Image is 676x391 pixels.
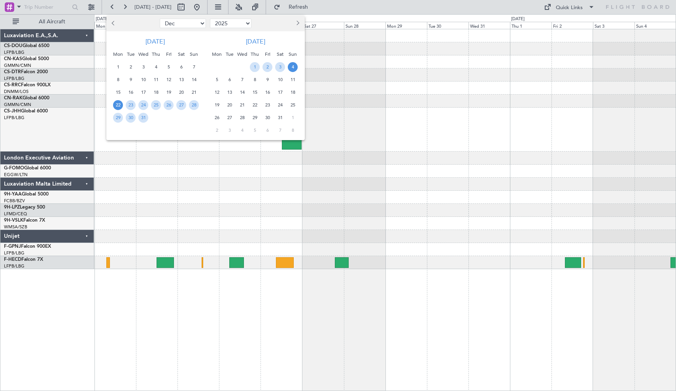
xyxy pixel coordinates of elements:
[287,124,299,137] div: 8-2-2026
[138,87,148,97] span: 17
[274,111,287,124] div: 31-1-2026
[274,99,287,111] div: 24-1-2026
[223,124,236,137] div: 3-2-2026
[138,100,148,110] span: 24
[261,86,274,99] div: 16-1-2026
[237,125,247,135] span: 4
[211,48,223,61] div: Mon
[211,111,223,124] div: 26-1-2026
[125,73,137,86] div: 9-12-2025
[275,87,285,97] span: 17
[125,86,137,99] div: 16-12-2025
[162,73,175,86] div: 12-12-2025
[261,124,274,137] div: 6-2-2026
[164,75,174,85] span: 12
[274,73,287,86] div: 10-1-2026
[188,48,200,61] div: Sun
[249,48,261,61] div: Thu
[113,100,123,110] span: 22
[261,73,274,86] div: 9-1-2026
[126,62,136,72] span: 2
[188,86,200,99] div: 21-12-2025
[223,73,236,86] div: 6-1-2026
[138,75,148,85] span: 10
[175,73,188,86] div: 13-12-2025
[212,87,222,97] span: 12
[249,61,261,73] div: 1-1-2026
[250,62,260,72] span: 1
[137,61,150,73] div: 3-12-2025
[188,61,200,73] div: 7-12-2025
[113,113,123,123] span: 29
[288,125,298,135] span: 8
[126,113,136,123] span: 30
[250,113,260,123] span: 29
[151,100,161,110] span: 25
[261,99,274,111] div: 23-1-2026
[288,75,298,85] span: 11
[274,86,287,99] div: 17-1-2026
[288,87,298,97] span: 18
[275,125,285,135] span: 7
[112,99,125,111] div: 22-12-2025
[236,73,249,86] div: 7-1-2026
[262,113,272,123] span: 30
[236,48,249,61] div: Wed
[138,113,148,123] span: 31
[175,86,188,99] div: 20-12-2025
[150,61,162,73] div: 4-12-2025
[236,99,249,111] div: 21-1-2026
[150,99,162,111] div: 25-12-2025
[112,48,125,61] div: Mon
[223,99,236,111] div: 20-1-2026
[137,48,150,61] div: Wed
[275,75,285,85] span: 10
[223,111,236,124] div: 27-1-2026
[210,19,251,28] select: Select year
[176,87,186,97] span: 20
[249,73,261,86] div: 8-1-2026
[150,86,162,99] div: 18-12-2025
[151,87,161,97] span: 18
[250,125,260,135] span: 5
[126,87,136,97] span: 16
[261,48,274,61] div: Fri
[137,73,150,86] div: 10-12-2025
[162,99,175,111] div: 26-12-2025
[137,99,150,111] div: 24-12-2025
[250,75,260,85] span: 8
[212,75,222,85] span: 5
[176,100,186,110] span: 27
[164,87,174,97] span: 19
[212,100,222,110] span: 19
[223,48,236,61] div: Tue
[237,113,247,123] span: 28
[189,87,199,97] span: 21
[160,19,206,28] select: Select month
[287,111,299,124] div: 1-2-2026
[287,61,299,73] div: 4-1-2026
[150,73,162,86] div: 11-12-2025
[137,111,150,124] div: 31-12-2025
[262,100,272,110] span: 23
[225,87,234,97] span: 13
[225,125,234,135] span: 3
[274,124,287,137] div: 7-2-2026
[262,125,272,135] span: 6
[125,99,137,111] div: 23-12-2025
[162,61,175,73] div: 5-12-2025
[176,75,186,85] span: 13
[250,100,260,110] span: 22
[274,61,287,73] div: 3-1-2026
[162,86,175,99] div: 19-12-2025
[125,111,137,124] div: 30-12-2025
[175,99,188,111] div: 27-12-2025
[164,100,174,110] span: 26
[162,48,175,61] div: Fri
[125,48,137,61] div: Tue
[262,75,272,85] span: 9
[112,73,125,86] div: 8-12-2025
[287,86,299,99] div: 18-1-2026
[189,75,199,85] span: 14
[225,75,234,85] span: 6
